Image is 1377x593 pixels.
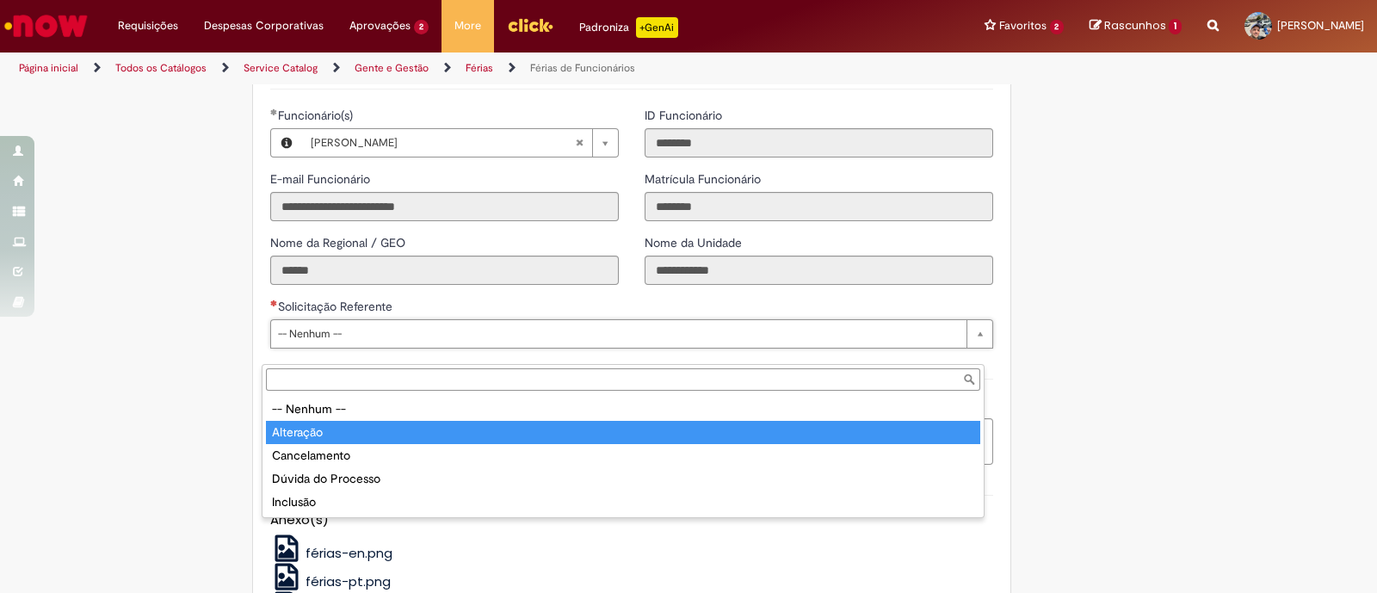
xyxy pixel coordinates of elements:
ul: Solicitação Referente [262,394,984,517]
div: Cancelamento [266,444,980,467]
div: -- Nenhum -- [266,398,980,421]
div: Dúvida do Processo [266,467,980,491]
div: Inclusão [266,491,980,514]
div: Alteração [266,421,980,444]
